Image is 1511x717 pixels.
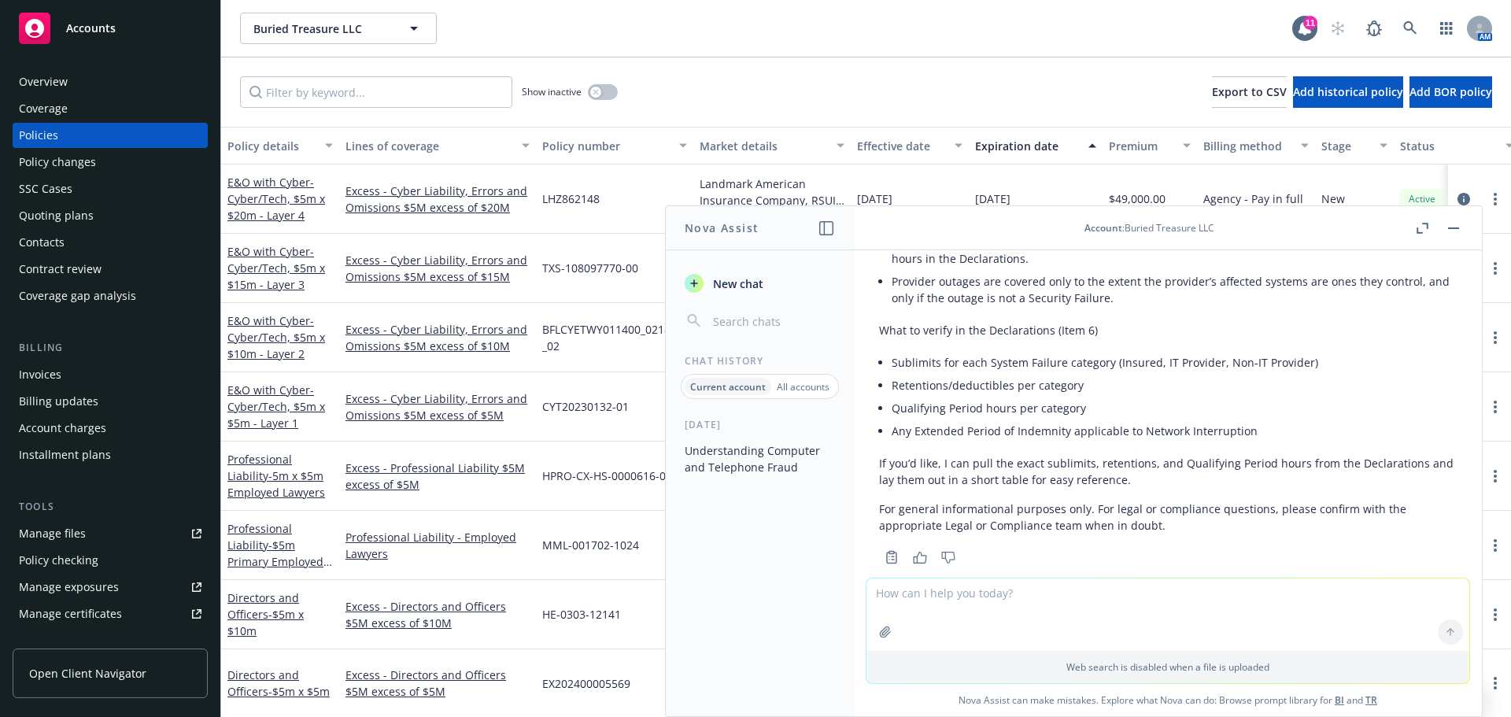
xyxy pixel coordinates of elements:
div: Invoices [19,362,61,387]
p: If you’d like, I can pull the exact sublimits, retentions, and Qualifying Period hours from the D... [879,455,1457,488]
a: more [1486,397,1505,416]
div: Manage certificates [19,601,122,626]
li: Provider outages are covered only to the extent the provider’s affected systems are ones they con... [892,270,1457,309]
div: Overview [19,69,68,94]
span: - $5m Primary Employed Lawyers [227,538,332,586]
li: Sublimits for each System Failure category (Insured, IT Provider, Non‑IT Provider) [892,351,1457,374]
a: Installment plans [13,442,208,468]
span: New chat [710,275,763,292]
a: Directors and Officers [227,590,304,638]
button: Billing method [1197,127,1315,164]
span: [DATE] [857,190,892,207]
button: Premium [1103,127,1197,164]
button: Stage [1315,127,1394,164]
div: Expiration date [975,138,1079,154]
a: E&O with Cyber [227,313,325,361]
a: Manage claims [13,628,208,653]
a: more [1486,605,1505,624]
button: New chat [678,269,841,298]
a: SSC Cases [13,176,208,201]
span: Show inactive [522,85,582,98]
li: Recovery depends heavily on the category‑specific sublimits, the retention, and the Qualifying Pe... [892,231,1457,270]
svg: Copy to clipboard [885,550,899,564]
button: Add BOR policy [1409,76,1492,108]
div: SSC Cases [19,176,72,201]
div: Effective date [857,138,945,154]
span: - Cyber/Tech, $5m x $10m - Layer 2 [227,313,325,361]
span: BFLCYETWY011400_021826_02 [542,321,687,354]
div: Market details [700,138,827,154]
span: Account [1084,221,1122,235]
a: more [1486,259,1505,278]
a: Start snowing [1322,13,1354,44]
p: All accounts [777,380,829,394]
a: Overview [13,69,208,94]
a: more [1486,674,1505,693]
h1: Nova Assist [685,220,759,236]
button: Export to CSV [1212,76,1287,108]
span: HE-0303-12141 [542,606,621,623]
a: Excess - Professional Liability $5M excess of $5M [345,460,530,493]
a: Excess - Cyber Liability, Errors and Omissions $5M excess of $5M [345,390,530,423]
a: Switch app [1431,13,1462,44]
span: EX202400005569 [542,675,630,692]
a: Excess - Directors and Officers $5M excess of $5M [345,667,530,700]
a: Professional Liability [227,521,323,586]
div: Account charges [19,416,106,441]
div: Manage claims [19,628,98,653]
a: Manage exposures [13,575,208,600]
input: Filter by keyword... [240,76,512,108]
a: Contacts [13,230,208,255]
span: CYT20230132-01 [542,398,629,415]
li: Retentions/deductibles per category [892,374,1457,397]
div: Billing [13,340,208,356]
span: - Cyber/Tech, $5m x $5m - Layer 1 [227,383,325,431]
a: Quoting plans [13,203,208,228]
button: Policy details [221,127,339,164]
a: Professional Liability [227,452,325,500]
button: Market details [693,127,851,164]
p: Web search is disabled when a file is uploaded [876,660,1460,674]
div: Coverage gap analysis [19,283,136,309]
div: Billing method [1203,138,1291,154]
li: Any Extended Period of Indemnity applicable to Network Interruption [892,419,1457,442]
div: Billing updates [19,389,98,414]
button: Thumbs down [936,546,961,568]
div: Contacts [19,230,65,255]
span: - 5m x $5m Employed Lawyers [227,468,325,500]
div: Installment plans [19,442,111,468]
a: circleInformation [1454,190,1473,209]
a: BI [1335,693,1344,707]
a: Accounts [13,6,208,50]
a: Invoices [13,362,208,387]
a: Excess - Cyber Liability, Errors and Omissions $5M excess of $10M [345,321,530,354]
button: Understanding Computer and Telephone Fraud [678,438,841,480]
div: Policy number [542,138,670,154]
div: Policy checking [19,548,98,573]
a: more [1486,328,1505,347]
span: MML-001702-1024 [542,537,639,553]
span: $49,000.00 [1109,190,1166,207]
a: Account charges [13,416,208,441]
div: Stage [1321,138,1370,154]
div: Tools [13,499,208,515]
div: Policies [19,123,58,148]
a: Excess - Cyber Liability, Errors and Omissions $5M excess of $15M [345,252,530,285]
a: Directors and Officers [227,667,330,699]
span: New [1321,190,1345,207]
a: E&O with Cyber [227,383,325,431]
button: Policy number [536,127,693,164]
div: Policy changes [19,150,96,175]
span: Add BOR policy [1409,84,1492,99]
span: Buried Treasure LLC [253,20,390,37]
a: Search [1395,13,1426,44]
a: E&O with Cyber [227,175,325,223]
span: Add historical policy [1293,84,1403,99]
span: Open Client Navigator [29,665,146,682]
a: Policies [13,123,208,148]
a: E&O with Cyber [227,244,325,292]
div: Chat History [666,354,854,368]
div: Premium [1109,138,1173,154]
span: LHZ862148 [542,190,600,207]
